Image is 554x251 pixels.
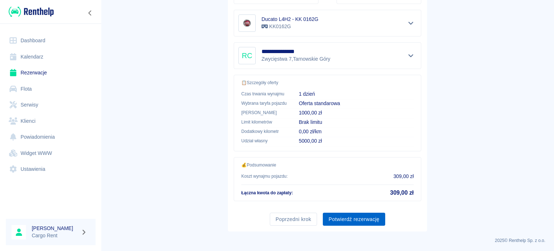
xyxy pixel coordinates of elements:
p: 1000,00 zł [299,109,414,117]
p: 309,00 zł [393,173,414,180]
p: Oferta standarowa [299,100,414,107]
a: Ustawienia [6,161,96,177]
button: Poprzedni krok [270,213,317,226]
p: 💰 Podsumowanie [241,162,414,168]
button: Zwiń nawigację [85,8,96,18]
p: 5000,00 zł [299,137,414,145]
a: Rezerwacje [6,65,96,81]
button: Pokaż szczegóły [405,18,417,28]
a: Dashboard [6,33,96,49]
a: Powiadomienia [6,129,96,145]
p: Zwycięstwa 7 , Tarnowskie Góry [261,55,332,63]
p: Czas trwania wynajmu [241,91,287,97]
p: Limit kilometrów [241,119,287,125]
p: Łączna kwota do zapłaty : [241,190,293,196]
p: Koszt wynajmu pojazdu : [241,173,288,179]
a: Serwisy [6,97,96,113]
p: Dodatkowy kilometr [241,128,287,135]
p: 2025 © Renthelp Sp. z o.o. [110,237,545,244]
p: Brak limitu [299,118,414,126]
h6: Ducato L4H2 - KK 0162G [261,16,318,23]
img: Renthelp logo [9,6,54,18]
p: 0,00 zł/km [299,128,414,135]
p: Wybrana taryfa pojazdu [241,100,287,107]
button: Pokaż szczegóły [405,51,417,61]
img: Image [240,16,254,30]
a: Widget WWW [6,145,96,161]
a: Klienci [6,113,96,129]
p: Udział własny [241,138,287,144]
p: 1 dzień [299,90,414,98]
a: Flota [6,81,96,97]
p: 📋 Szczegóły oferty [241,79,414,86]
h6: [PERSON_NAME] [32,225,78,232]
a: Kalendarz [6,49,96,65]
p: [PERSON_NAME] [241,109,287,116]
p: KK0162G [261,23,318,30]
a: Renthelp logo [6,6,54,18]
p: Cargo Rent [32,232,78,239]
button: Potwierdź rezerwację [323,213,385,226]
div: RC [238,47,256,64]
h5: 309,00 zł [390,189,414,196]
